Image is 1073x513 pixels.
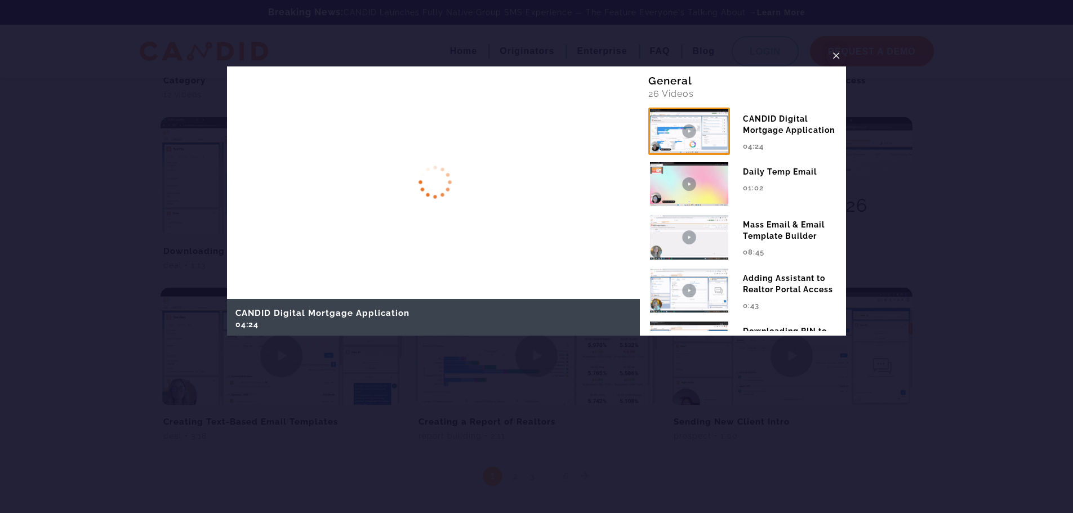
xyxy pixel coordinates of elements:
img: Related Video General [648,213,730,261]
div: Downloading RIN to Upload to LOS [743,320,838,348]
div: Mass Email & Email Template Builder [743,213,838,242]
img: Related Video General [648,160,730,208]
h5: CANDID Digital Mortgage Application [233,305,634,319]
div: General [648,75,838,86]
img: Related Video General [648,267,730,314]
div: 26 Videos [648,89,838,99]
span: × [832,47,841,64]
div: 04:24 [233,319,634,333]
div: Adding Assistant to Realtor Portal Access [743,267,838,295]
button: Close [826,45,847,66]
div: Daily Temp Email [743,160,838,177]
div: 08:45 [743,242,838,262]
div: 01:02 [743,177,838,198]
img: Related Video General [648,320,730,367]
div: 0:43 [743,295,838,315]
